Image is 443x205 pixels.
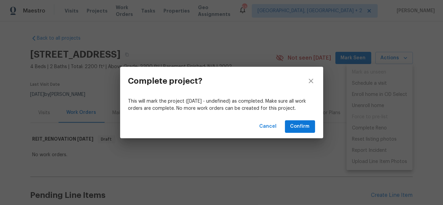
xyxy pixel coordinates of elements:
button: Cancel [257,120,280,133]
h3: Complete project? [128,76,203,86]
p: This will mark the project ([DATE] - undefined) as completed. Make sure all work orders are compl... [128,98,315,112]
button: Confirm [285,120,315,133]
span: Confirm [290,122,310,131]
span: Cancel [260,122,277,131]
button: close [299,67,323,95]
